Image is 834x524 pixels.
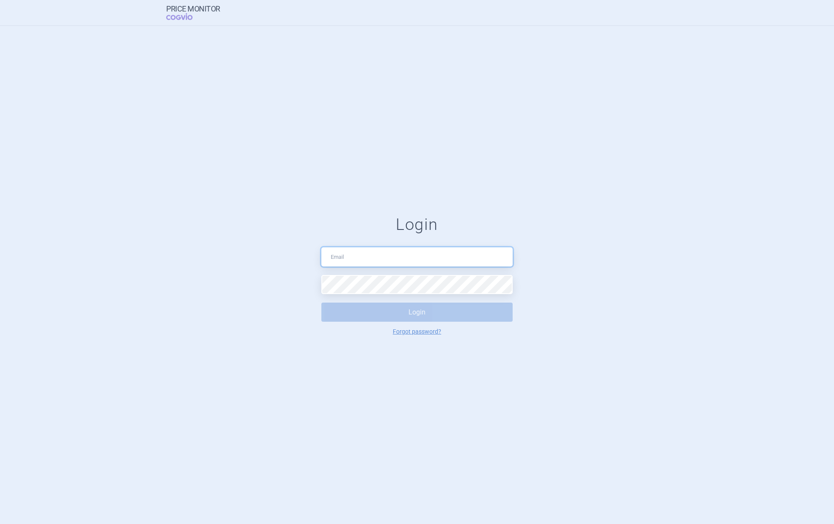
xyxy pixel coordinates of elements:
[166,13,204,20] span: COGVIO
[321,303,513,322] button: Login
[166,5,220,13] strong: Price Monitor
[321,215,513,235] h1: Login
[166,5,220,21] a: Price MonitorCOGVIO
[321,247,513,266] input: Email
[393,329,441,334] a: Forgot password?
